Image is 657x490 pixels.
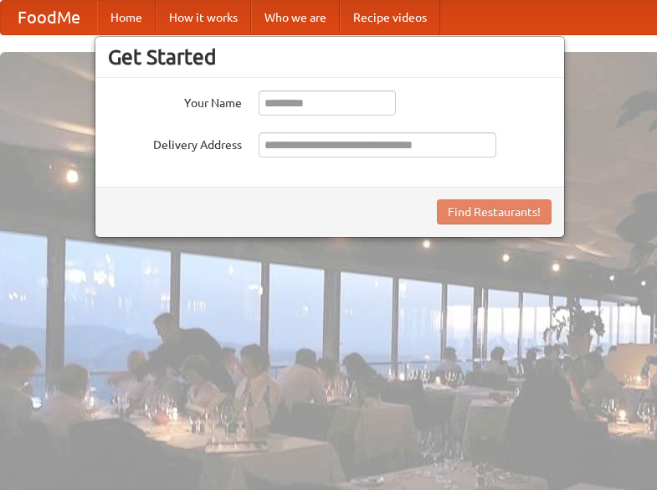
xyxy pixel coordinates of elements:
[251,1,340,34] a: Who we are
[108,44,552,70] h3: Get Started
[108,132,242,153] label: Delivery Address
[1,1,97,34] a: FoodMe
[156,1,251,34] a: How it works
[437,199,552,224] button: Find Restaurants!
[340,1,440,34] a: Recipe videos
[108,90,242,111] label: Your Name
[97,1,156,34] a: Home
